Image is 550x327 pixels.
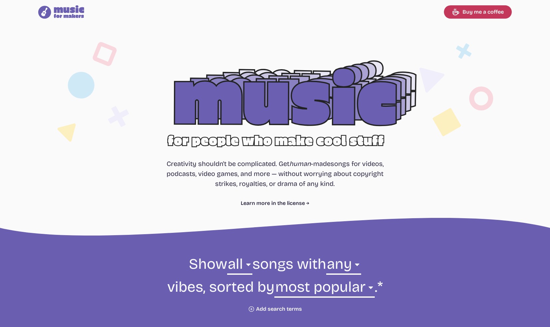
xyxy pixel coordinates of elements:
[326,254,361,277] select: vibe
[227,254,252,277] select: genre
[241,199,310,207] a: Learn more in the license
[248,306,302,312] button: Add search terms
[166,159,384,189] p: Creativity shouldn't be complicated. Get songs for videos, podcasts, video games, and more — with...
[444,5,512,19] a: Buy me a coffee
[289,160,331,168] span: -made
[289,160,311,168] i: human
[274,277,374,300] select: sorting
[94,254,456,312] form: Show songs with vibes, sorted by .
